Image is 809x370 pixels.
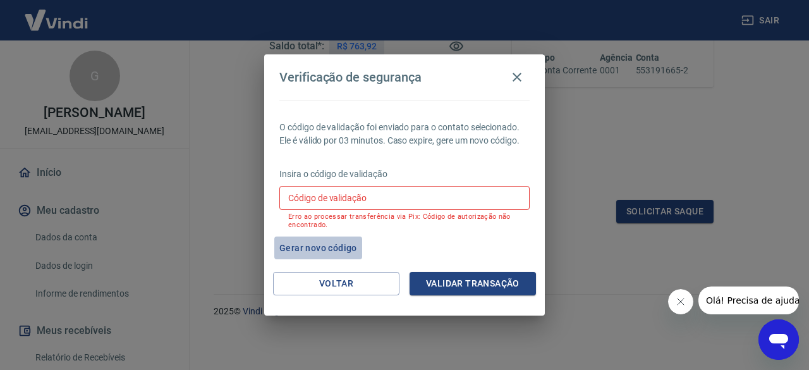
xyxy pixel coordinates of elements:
[8,9,106,19] span: Olá! Precisa de ajuda?
[668,289,693,314] iframe: Fechar mensagem
[279,70,422,85] h4: Verificação de segurança
[273,272,399,295] button: Voltar
[410,272,536,295] button: Validar transação
[274,237,362,260] button: Gerar novo código
[279,168,530,181] p: Insira o código de validação
[758,319,799,360] iframe: Botão para abrir a janela de mensagens
[288,213,521,229] p: Erro ao processar transferência via Pix: Código de autorização não encontrado.
[279,121,530,147] p: O código de validação foi enviado para o contato selecionado. Ele é válido por 03 minutos. Caso e...
[698,287,799,314] iframe: Mensagem da empresa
